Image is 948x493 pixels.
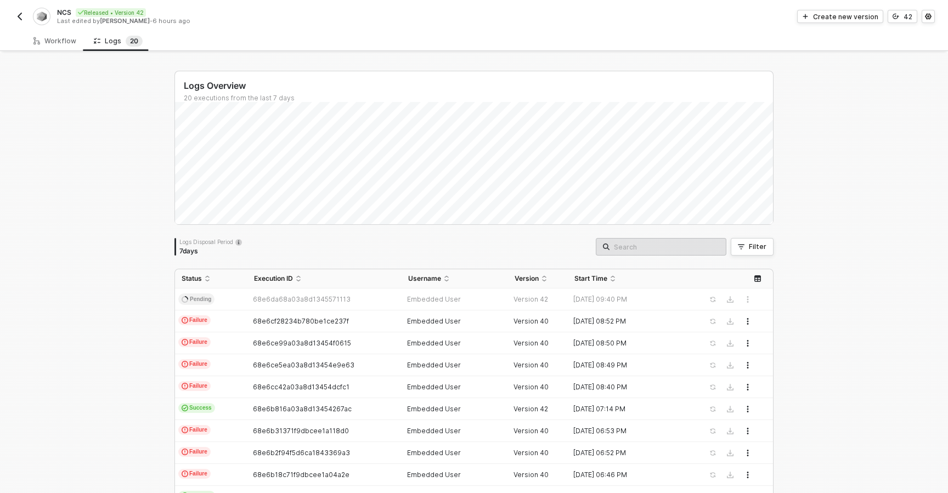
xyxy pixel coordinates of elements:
[182,274,202,282] span: Status
[802,13,809,20] span: icon-play
[57,17,473,25] div: Last edited by - 6 hours ago
[37,12,46,21] img: integration-icon
[182,427,188,433] span: icon-exclamation
[407,361,461,369] span: Embedded User
[513,405,548,413] span: Version 42
[568,317,687,326] div: [DATE] 08:52 PM
[178,403,215,413] span: Success
[568,405,687,413] div: [DATE] 07:14 PM
[94,36,143,47] div: Logs
[407,427,461,435] span: Embedded User
[253,295,351,303] span: 68e6da68a03a8d1345571113
[253,361,354,369] span: 68e6ce5ea03a8d13454e9e63
[888,10,917,23] button: 42
[178,447,211,457] span: Failure
[754,275,761,282] span: icon-table
[13,10,26,23] button: back
[508,269,568,288] th: Version
[568,383,687,392] div: [DATE] 08:40 PM
[178,381,211,391] span: Failure
[253,427,349,435] span: 68e6b31371f9dbcee1a118d0
[402,269,509,288] th: Username
[407,295,461,303] span: Embedded User
[182,294,189,303] span: icon-spinner
[513,383,549,391] span: Version 40
[184,80,773,92] div: Logs Overview
[513,427,549,435] span: Version 40
[893,13,899,20] span: icon-versioning
[253,317,349,325] span: 68e6cf28234b780be1ce237f
[813,12,878,21] div: Create new version
[407,471,461,479] span: Embedded User
[254,274,293,283] span: Execution ID
[925,13,932,20] span: icon-settings
[178,315,211,325] span: Failure
[407,383,461,391] span: Embedded User
[253,449,350,457] span: 68e6b2f94f5d6ca1843369a3
[513,295,548,303] span: Version 42
[182,317,188,324] span: icon-exclamation
[513,471,549,479] span: Version 40
[904,12,912,21] div: 42
[247,269,401,288] th: Execution ID
[614,241,719,253] input: Search
[178,469,211,479] span: Failure
[513,449,549,457] span: Version 40
[407,317,461,325] span: Embedded User
[513,339,549,347] span: Version 40
[407,405,461,413] span: Embedded User
[513,317,549,325] span: Version 40
[179,247,242,256] div: 7 days
[253,405,352,413] span: 68e6b816a03a8d13454267ac
[253,339,351,347] span: 68e6ce99a03a8d13454f0615
[574,274,607,283] span: Start Time
[182,449,188,455] span: icon-exclamation
[178,425,211,435] span: Failure
[130,37,134,45] span: 2
[568,449,687,457] div: [DATE] 06:52 PM
[407,449,461,457] span: Embedded User
[407,339,461,347] span: Embedded User
[178,337,211,347] span: Failure
[126,36,143,47] sup: 20
[749,242,766,251] div: Filter
[33,37,76,46] div: Workflow
[568,295,687,304] div: [DATE] 09:40 PM
[797,10,883,23] button: Create new version
[184,94,773,103] div: 20 executions from the last 7 days
[57,8,71,17] span: NCS
[515,274,539,283] span: Version
[568,269,696,288] th: Start Time
[178,293,215,305] span: Pending
[182,383,188,389] span: icon-exclamation
[178,359,211,369] span: Failure
[568,339,687,348] div: [DATE] 08:50 PM
[513,361,549,369] span: Version 40
[253,383,349,391] span: 68e6cc42a03a8d13454dcfc1
[568,471,687,479] div: [DATE] 06:46 PM
[182,405,188,411] span: icon-cards
[15,12,24,21] img: back
[76,8,146,17] div: Released • Version 42
[731,238,774,256] button: Filter
[253,471,349,479] span: 68e6b18c71f9dbcee1a04a2e
[182,339,188,345] span: icon-exclamation
[179,238,242,246] div: Logs Disposal Period
[134,37,138,45] span: 0
[182,361,188,367] span: icon-exclamation
[408,274,441,283] span: Username
[568,427,687,435] div: [DATE] 06:53 PM
[182,471,188,477] span: icon-exclamation
[568,361,687,370] div: [DATE] 08:49 PM
[100,17,150,25] span: [PERSON_NAME]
